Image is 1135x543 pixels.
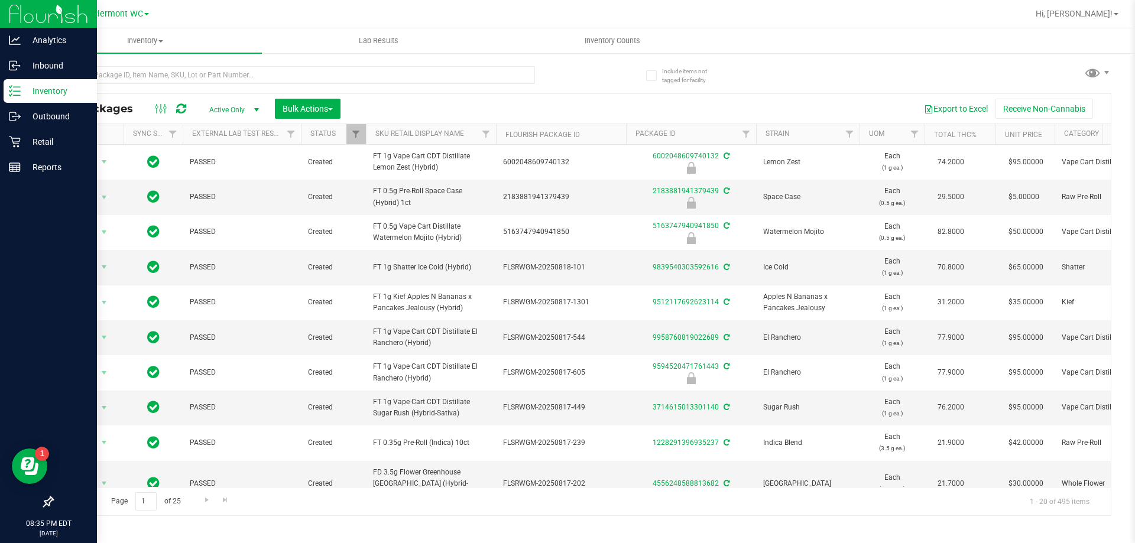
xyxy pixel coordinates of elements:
[147,434,160,451] span: In Sync
[932,294,970,311] span: 31.2000
[163,124,183,144] a: Filter
[147,259,160,275] span: In Sync
[624,162,758,174] div: Quarantine
[9,60,21,71] inline-svg: Inbound
[1003,475,1049,492] span: $30.00000
[190,191,294,203] span: PASSED
[21,135,92,149] p: Retail
[722,479,729,487] span: Sync from Compliance System
[1005,131,1042,139] a: Unit Price
[217,492,234,508] a: Go to the last page
[932,188,970,206] span: 29.5000
[281,124,301,144] a: Filter
[503,478,619,489] span: FLSRWGM-20250817-202
[722,333,729,342] span: Sync from Compliance System
[624,232,758,244] div: Quarantine
[1003,434,1049,451] span: $42.00000
[653,263,719,271] a: 9839540303592616
[635,129,676,138] a: Package ID
[763,291,852,314] span: Apples N Bananas x Pancakes Jealousy
[1020,492,1099,510] span: 1 - 20 of 495 items
[867,256,917,278] span: Each
[97,154,112,170] span: select
[932,259,970,276] span: 70.8000
[346,124,366,144] a: Filter
[867,197,917,209] p: (0.5 g ea.)
[97,224,112,240] span: select
[275,99,340,119] button: Bulk Actions
[308,226,359,238] span: Created
[61,102,145,115] span: All Packages
[867,232,917,243] p: (0.5 g ea.)
[9,110,21,122] inline-svg: Outbound
[52,66,535,84] input: Search Package ID, Item Name, SKU, Lot or Part Number...
[624,372,758,384] div: Newly Received
[763,478,852,489] span: [GEOGRAPHIC_DATA]
[21,33,92,47] p: Analytics
[9,34,21,46] inline-svg: Analytics
[653,479,719,487] a: 4556248588813682
[190,332,294,343] span: PASSED
[21,58,92,73] p: Inbound
[308,157,359,168] span: Created
[192,129,285,138] a: External Lab Test Result
[932,475,970,492] span: 21.7000
[147,364,160,381] span: In Sync
[867,431,917,454] span: Each
[375,129,464,138] a: SKU Retail Display Name
[763,262,852,273] span: Ice Cold
[147,188,160,205] span: In Sync
[28,35,262,46] span: Inventory
[190,297,294,308] span: PASSED
[869,129,884,138] a: UOM
[653,333,719,342] a: 9958760819022689
[198,492,215,508] a: Go to the next page
[21,109,92,123] p: Outbound
[867,483,917,495] p: (3.5 g ea.)
[932,434,970,451] span: 21.9000
[1003,188,1045,206] span: $5.00000
[916,99,995,119] button: Export to Excel
[190,226,294,238] span: PASSED
[190,367,294,378] span: PASSED
[763,332,852,343] span: El Ranchero
[1003,399,1049,416] span: $95.00000
[373,361,489,383] span: FT 1g Vape Cart CDT Distillate El Ranchero (Hybrid)
[1003,154,1049,171] span: $95.00000
[343,35,414,46] span: Lab Results
[308,402,359,413] span: Created
[867,186,917,208] span: Each
[503,157,619,168] span: 6002048609740132
[503,191,619,203] span: 2183881941379439
[766,129,790,138] a: Strain
[662,67,721,84] span: Include items not tagged for facility
[147,475,160,492] span: In Sync
[995,99,1093,119] button: Receive Non-Cannabis
[308,262,359,273] span: Created
[310,129,336,138] a: Status
[495,28,729,53] a: Inventory Counts
[1003,294,1049,311] span: $35.00000
[569,35,656,46] span: Inventory Counts
[97,189,112,206] span: select
[1003,223,1049,240] span: $50.00000
[147,294,160,310] span: In Sync
[373,262,489,273] span: FT 1g Shatter Ice Cold (Hybrid)
[722,187,729,195] span: Sync from Compliance System
[932,399,970,416] span: 76.2000
[840,124,860,144] a: Filter
[867,267,917,278] p: (1 g ea.)
[9,136,21,148] inline-svg: Retail
[5,529,92,538] p: [DATE]
[505,131,580,139] a: Flourish Package ID
[308,191,359,203] span: Created
[92,9,143,19] span: Clermont WC
[373,221,489,243] span: FT 0.5g Vape Cart Distillate Watermelon Mojito (Hybrid)
[722,298,729,306] span: Sync from Compliance System
[190,437,294,448] span: PASSED
[503,226,619,238] span: 5163747940941850
[135,492,157,511] input: 1
[867,221,917,243] span: Each
[35,447,49,461] iframe: Resource center unread badge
